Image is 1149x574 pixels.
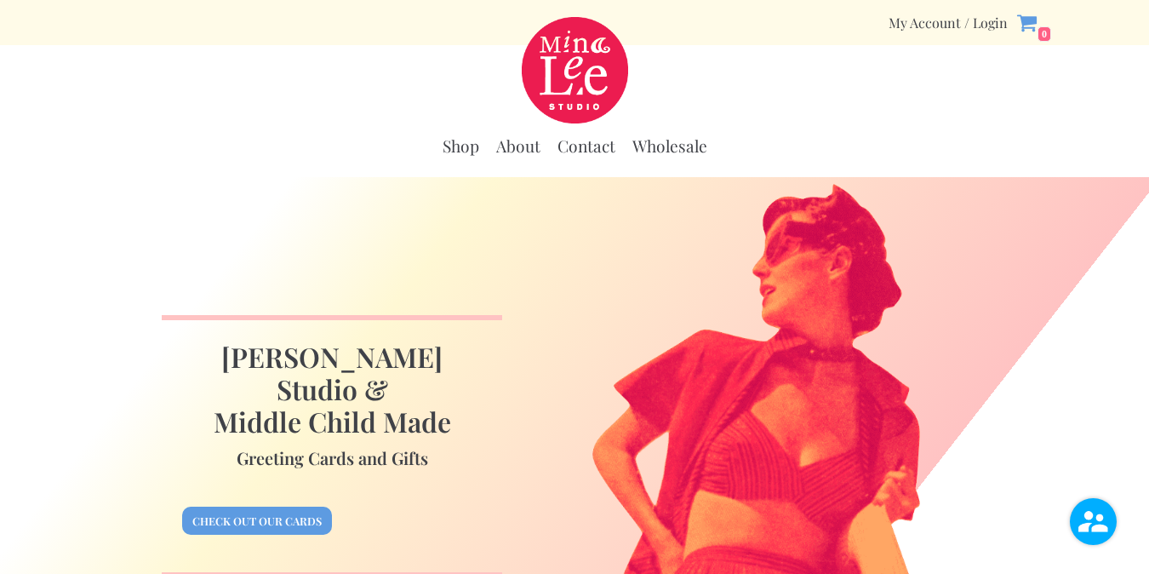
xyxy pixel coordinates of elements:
[889,14,1008,32] div: Secondary Menu
[443,135,479,157] a: Shop
[557,135,615,157] a: Contact
[182,507,332,535] a: Check out our cards
[1070,498,1117,545] img: user.png
[496,135,540,157] a: About
[1016,12,1051,33] a: 0
[522,17,628,123] a: Mina Lee Studio
[889,14,1008,32] a: My Account / Login
[182,450,482,467] h4: Greeting Cards and Gifts
[182,341,482,439] h1: [PERSON_NAME] Studio & Middle Child Made
[1038,26,1051,42] span: 0
[632,135,707,157] a: Wholesale
[443,127,707,165] div: Primary Menu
